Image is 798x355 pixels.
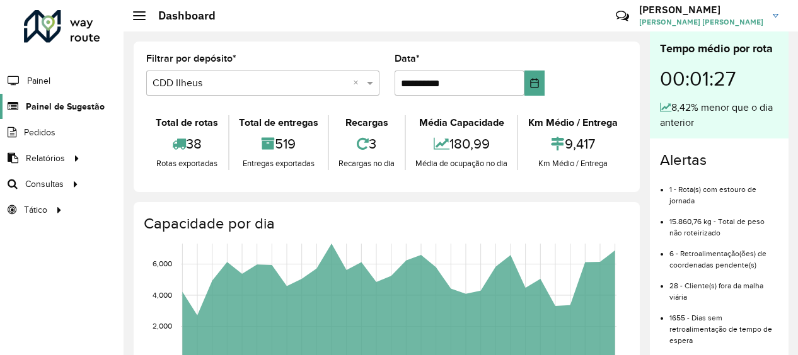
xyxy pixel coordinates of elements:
[332,115,402,130] div: Recargas
[233,157,325,170] div: Entregas exportadas
[149,115,225,130] div: Total de rotas
[233,130,325,157] div: 519
[153,322,172,330] text: 2,000
[25,177,64,191] span: Consultas
[332,130,402,157] div: 3
[353,76,364,91] span: Clear all
[144,215,627,233] h4: Capacidade por dia
[395,51,420,66] label: Data
[669,271,778,303] li: 28 - Cliente(s) fora da malha viária
[660,151,778,169] h4: Alertas
[409,157,514,170] div: Média de ocupação no dia
[660,57,778,100] div: 00:01:27
[660,40,778,57] div: Tempo médio por rota
[521,157,624,170] div: Km Médio / Entrega
[149,130,225,157] div: 38
[24,126,55,139] span: Pedidos
[26,152,65,165] span: Relatórios
[669,239,778,271] li: 6 - Retroalimentação(ões) de coordenadas pendente(s)
[27,74,50,87] span: Painel
[146,9,216,23] h2: Dashboard
[332,157,402,170] div: Recargas no dia
[524,70,545,96] button: Choose Date
[409,115,514,130] div: Média Capacidade
[521,115,624,130] div: Km Médio / Entrega
[26,100,105,113] span: Painel de Sugestão
[149,157,225,170] div: Rotas exportadas
[639,4,763,16] h3: [PERSON_NAME]
[639,16,763,28] span: [PERSON_NAME] [PERSON_NAME]
[153,291,172,299] text: 4,000
[146,51,236,66] label: Filtrar por depósito
[153,260,172,268] text: 6,000
[660,100,778,130] div: 8,42% menor que o dia anterior
[521,130,624,157] div: 9,417
[233,115,325,130] div: Total de entregas
[24,203,47,217] span: Tático
[609,3,636,30] a: Contato Rápido
[409,130,514,157] div: 180,99
[669,303,778,346] li: 1655 - Dias sem retroalimentação de tempo de espera
[669,174,778,206] li: 1 - Rota(s) com estouro de jornada
[669,206,778,239] li: 15.860,76 kg - Total de peso não roteirizado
